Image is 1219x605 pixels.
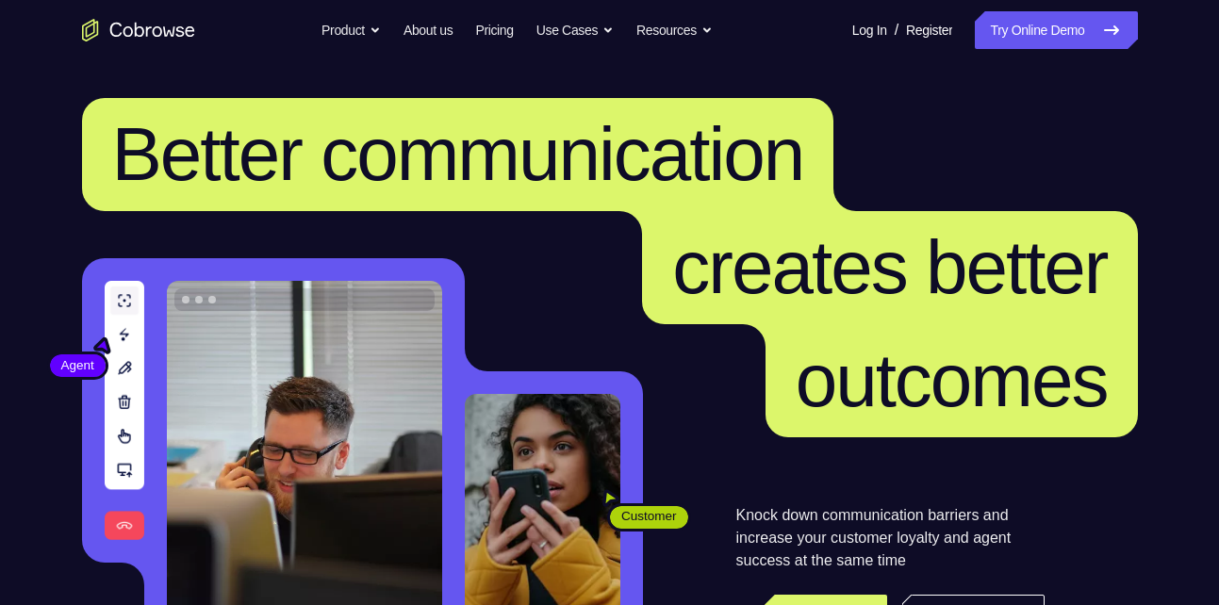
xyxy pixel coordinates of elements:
[475,11,513,49] a: Pricing
[82,19,195,41] a: Go to the home page
[736,504,1045,572] p: Knock down communication barriers and increase your customer loyalty and agent success at the sam...
[321,11,381,49] button: Product
[636,11,713,49] button: Resources
[672,225,1107,309] span: creates better
[536,11,614,49] button: Use Cases
[895,19,898,41] span: /
[852,11,887,49] a: Log In
[975,11,1137,49] a: Try Online Demo
[112,112,804,196] span: Better communication
[404,11,453,49] a: About us
[796,338,1108,422] span: outcomes
[906,11,952,49] a: Register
